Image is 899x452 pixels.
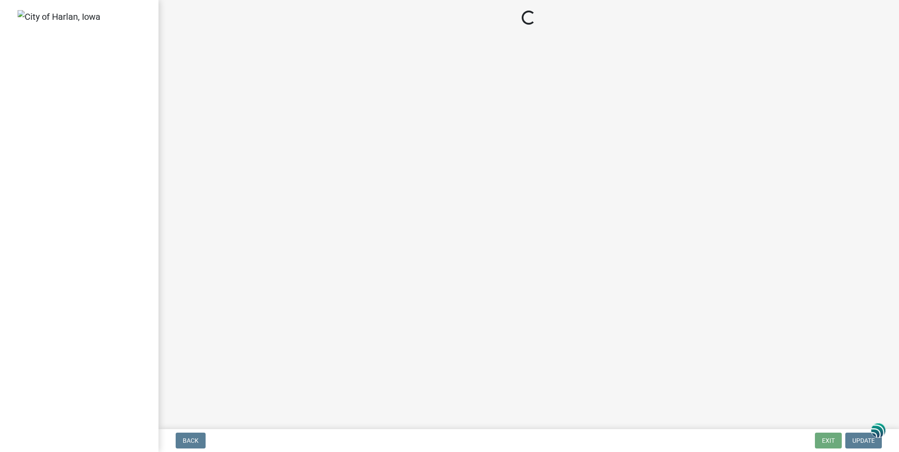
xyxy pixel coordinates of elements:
[845,433,882,448] button: Update
[871,423,886,439] img: svg+xml;base64,PHN2ZyB3aWR0aD0iNDgiIGhlaWdodD0iNDgiIHZpZXdCb3g9IjAgMCA0OCA0OCIgZmlsbD0ibm9uZSIgeG...
[183,437,199,444] span: Back
[176,433,206,448] button: Back
[852,437,875,444] span: Update
[18,10,100,23] img: City of Harlan, Iowa
[815,433,842,448] button: Exit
